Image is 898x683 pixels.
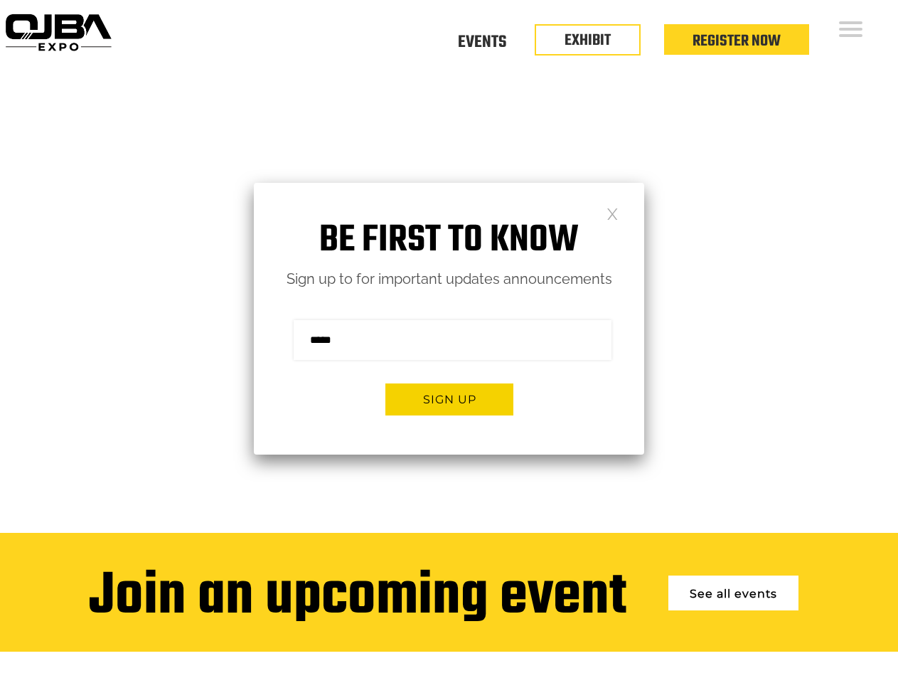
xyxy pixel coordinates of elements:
h1: Be first to know [254,218,644,263]
a: Close [606,207,619,219]
p: Sign up to for important updates announcements [254,267,644,292]
a: EXHIBIT [565,28,611,53]
a: See all events [668,576,798,610]
div: Join an upcoming event [89,565,626,630]
a: Register Now [693,29,781,53]
button: Sign up [385,383,513,415]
